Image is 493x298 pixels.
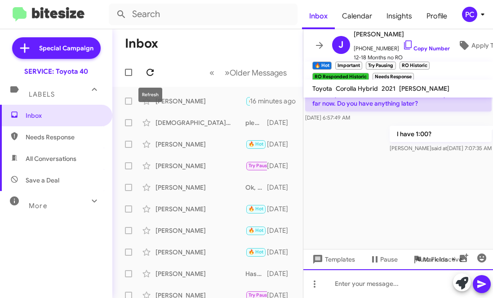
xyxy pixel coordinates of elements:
[373,73,414,81] small: Needs Response
[250,97,303,106] div: 16 minutes ago
[338,38,343,52] span: J
[155,183,245,192] div: [PERSON_NAME]
[354,40,450,53] span: [PHONE_NUMBER]
[312,85,332,93] span: Toyota
[267,248,296,257] div: [DATE]
[219,63,292,82] button: Next
[249,227,264,233] span: 🔥 Hot
[245,160,267,171] div: Ok, just let us know when there is a convenient day and time for you.
[29,202,47,210] span: More
[249,163,275,169] span: Try Pausing
[267,140,296,149] div: [DATE]
[267,183,296,192] div: [DATE]
[335,62,362,70] small: Important
[380,251,398,267] span: Pause
[403,45,450,52] a: Copy Number
[245,118,267,127] div: please let me know if you have any other questions.
[312,62,332,70] small: 🔥 Hot
[225,67,230,78] span: »
[366,62,395,70] small: Try Pausing
[336,85,378,93] span: Corolla Hybrid
[362,251,405,267] button: Pause
[155,161,245,170] div: [PERSON_NAME]
[245,225,267,236] div: It has been more than 6 months since your last visit, which is recommended by [PERSON_NAME].
[305,86,492,111] p: Honestly I would never make it there that early. I live kind of far now. Do you have anything later?
[155,226,245,235] div: [PERSON_NAME]
[245,204,267,214] div: Thank you, we will adjust our records.
[230,68,287,78] span: Older Messages
[29,90,55,98] span: Labels
[245,183,267,192] div: Ok, just let us know if we can help with anything. Have a nice day!
[26,176,59,185] span: Save a Deal
[302,3,335,29] a: Inbox
[26,133,102,142] span: Needs Response
[267,226,296,235] div: [DATE]
[155,205,245,213] div: [PERSON_NAME]
[267,118,296,127] div: [DATE]
[245,269,267,278] div: Has your 2021 Highlander ever been here before, I don't see it under your name or number?
[245,247,267,257] div: Thank you
[419,3,454,29] a: Profile
[431,145,447,151] span: said at
[209,67,214,78] span: «
[303,251,362,267] button: Templates
[354,53,450,62] span: 12-18 Months no RO
[416,251,459,267] span: Auto Fields
[399,85,449,93] span: [PERSON_NAME]
[335,3,379,29] a: Calendar
[379,3,419,29] a: Insights
[305,114,350,121] span: [DATE] 6:57:49 AM
[26,111,102,120] span: Inbox
[155,97,245,106] div: [PERSON_NAME]
[389,126,491,142] p: I have 1:00?
[389,145,491,151] span: [PERSON_NAME] [DATE] 7:07:35 AM
[267,269,296,278] div: [DATE]
[249,206,264,212] span: 🔥 Hot
[249,141,264,147] span: 🔥 Hot
[249,98,264,104] span: 🔥 Hot
[155,248,245,257] div: [PERSON_NAME]
[245,139,267,149] div: Thank you, we will adjust our records.
[26,154,76,163] span: All Conversations
[382,85,395,93] span: 2021
[267,161,296,170] div: [DATE]
[409,251,466,267] button: Auto Fields
[155,269,245,278] div: [PERSON_NAME]
[39,44,93,53] span: Special Campaign
[204,63,292,82] nav: Page navigation example
[311,251,355,267] span: Templates
[249,249,264,255] span: 🔥 Hot
[125,36,158,51] h1: Inbox
[354,29,450,40] span: [PERSON_NAME]
[462,7,477,22] div: PC
[400,62,430,70] small: RO Historic
[249,292,275,298] span: Try Pausing
[312,73,369,81] small: RO Responded Historic
[245,96,250,106] div: Honestly I would never make it there that early. I live kind of far now. Do you have anything later?
[155,140,245,149] div: [PERSON_NAME]
[454,7,483,22] button: PC
[155,118,245,127] div: [DEMOGRAPHIC_DATA][PERSON_NAME]
[24,67,88,76] div: SERVICE: Toyota 40
[204,63,220,82] button: Previous
[109,4,298,25] input: Search
[138,88,162,102] div: Refresh
[12,37,101,59] a: Special Campaign
[267,205,296,213] div: [DATE]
